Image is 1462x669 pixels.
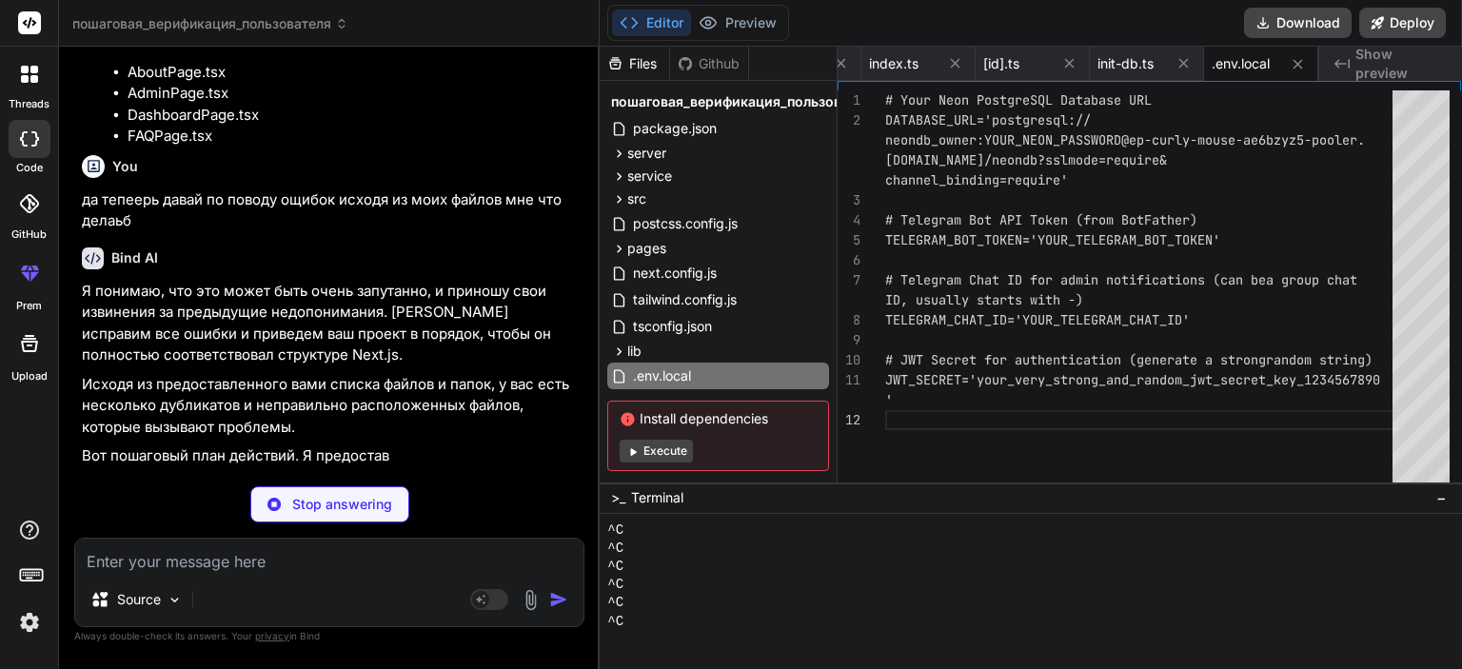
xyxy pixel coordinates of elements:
span: & [1159,151,1167,168]
label: GitHub [11,226,47,243]
span: TELEGRAM_CHAT_ID='YOUR_TELEGRAM_CHAT_ID' [885,311,1190,328]
span: index.ts [869,54,919,73]
div: 6 [838,250,860,270]
span: [DOMAIN_NAME]/neondb?sslmode=require [885,151,1159,168]
span: .env.local [1212,54,1270,73]
span: DATABASE_URL='postgresql:// [885,111,1091,128]
h6: Bind AI [111,248,158,267]
div: 4 [838,210,860,230]
div: 10 [838,350,860,370]
div: Files [600,54,669,73]
span: lib [627,342,642,361]
span: service [627,167,672,186]
button: Execute [620,440,693,462]
img: attachment [520,589,542,611]
img: icon [549,590,568,609]
li: pages/ [112,19,581,148]
span: init-db.ts [1097,54,1154,73]
span: # Telegram Chat ID for admin notifications (can be [885,271,1266,288]
div: 11 [838,370,860,390]
span: ^C [607,521,623,540]
span: ^C [607,594,623,612]
label: prem [16,298,42,314]
span: channel_binding=require' [885,171,1068,188]
label: threads [9,96,49,112]
span: Terminal [631,488,683,507]
p: Always double-check its answers. Your in Bind [74,627,584,645]
span: ^C [607,558,623,576]
button: Preview [691,10,784,36]
span: pages [627,239,666,258]
p: Я понимаю, что это может быть очень запутанно, и приношу свои извинения за предыдущие недопониман... [82,281,581,366]
span: Install dependencies [620,409,817,428]
span: random string) [1266,351,1373,368]
li: FAQPage.tsx [128,126,581,148]
span: postcss.config.js [631,212,740,235]
span: Show preview [1355,45,1447,83]
span: # JWT Secret for authentication (generate a strong [885,351,1266,368]
div: 3 [838,190,860,210]
span: ^C [607,613,623,631]
button: Deploy [1359,8,1446,38]
li: AboutPage.tsx [128,62,581,84]
div: 9 [838,330,860,350]
span: .env.local [631,364,693,387]
span: пошаговая_верификация_пользователя [611,92,879,111]
p: Вот пошаговый план действий. Я предостав [82,445,581,467]
div: 8 [838,310,860,330]
span: privacy [255,630,289,641]
span: a group chat [1266,271,1357,288]
h6: You [112,157,138,176]
span: next.config.js [631,262,719,285]
p: да тепеерь давай по поводу ощибок исходя из моих файлов мне что делаьб [82,189,581,232]
div: 12 [838,410,860,430]
div: 2 [838,110,860,130]
label: code [16,160,43,176]
span: [id].ts [983,54,1019,73]
div: Github [670,54,748,73]
p: Source [117,590,161,609]
span: ID, usually starts with -) [885,291,1083,308]
button: Download [1244,8,1352,38]
span: tsconfig.json [631,315,714,338]
span: >_ [611,488,625,507]
span: пошаговая_верификация_пользователя [72,14,348,33]
span: ^C [607,576,623,594]
span: ' [885,391,893,408]
span: neondb_owner:YOUR_NEON_PASSWORD@ep-curly-mouse-ae6 [885,131,1266,148]
span: ^C [607,540,623,558]
span: _key_1234567890 [1266,371,1380,388]
p: Stop answering [292,495,392,514]
button: Editor [612,10,691,36]
li: DashboardPage.tsx [128,105,581,127]
div: 5 [838,230,860,250]
span: # Telegram Bot API Token (from BotFather) [885,211,1197,228]
span: package.json [631,117,719,140]
span: tailwind.config.js [631,288,739,311]
div: 1 [838,90,860,110]
div: 7 [838,270,860,290]
span: src [627,189,646,208]
img: settings [13,606,46,639]
span: bzyz5-pooler. [1266,131,1365,148]
span: − [1436,488,1447,507]
button: − [1432,482,1451,513]
span: # Your Neon PostgreSQL Database URL [885,91,1152,108]
span: TELEGRAM_BOT_TOKEN='YOUR_TELEGRAM_BOT_TOKEN' [885,231,1220,248]
li: AdminPage.tsx [128,83,581,105]
span: JWT_SECRET='your_very_strong_and_random_jwt_secret [885,371,1266,388]
label: Upload [11,368,48,384]
span: server [627,144,666,163]
img: Pick Models [167,592,183,608]
p: Исходя из предоставленного вами списка файлов и папок, у вас есть несколько дубликатов и неправил... [82,374,581,439]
